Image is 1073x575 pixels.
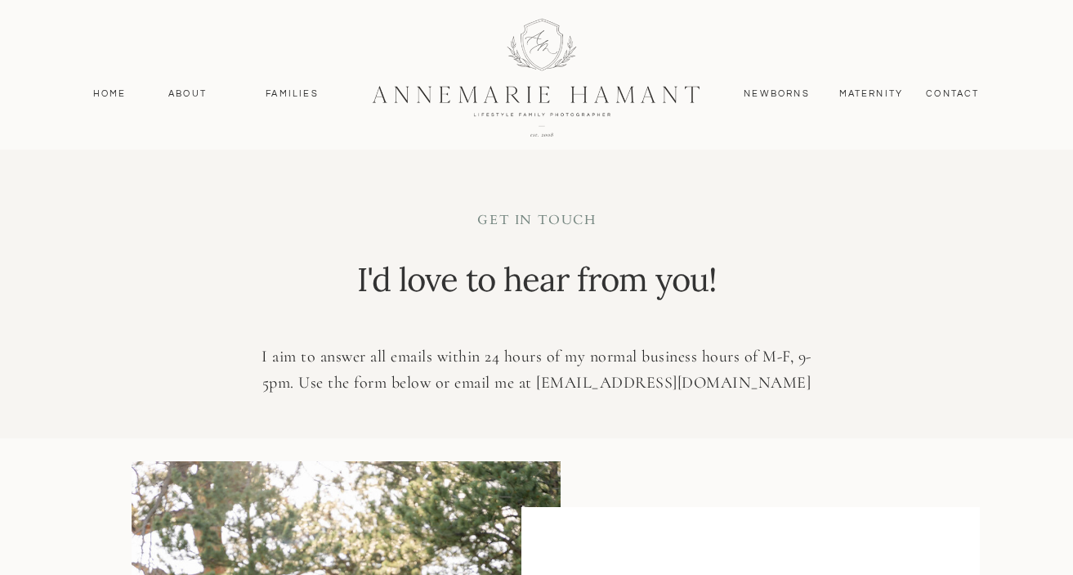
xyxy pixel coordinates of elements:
a: Newborns [738,87,816,101]
p: I'd love to hear from you! [353,257,721,319]
p: get in touch [359,211,716,234]
p: I aim to answer all emails within 24 hours of my normal business hours of M-F, 9-5pm. Use the for... [247,344,827,397]
a: MAternity [839,87,902,101]
a: About [164,87,212,101]
a: Families [256,87,329,101]
a: Home [86,87,134,101]
a: contact [918,87,989,101]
